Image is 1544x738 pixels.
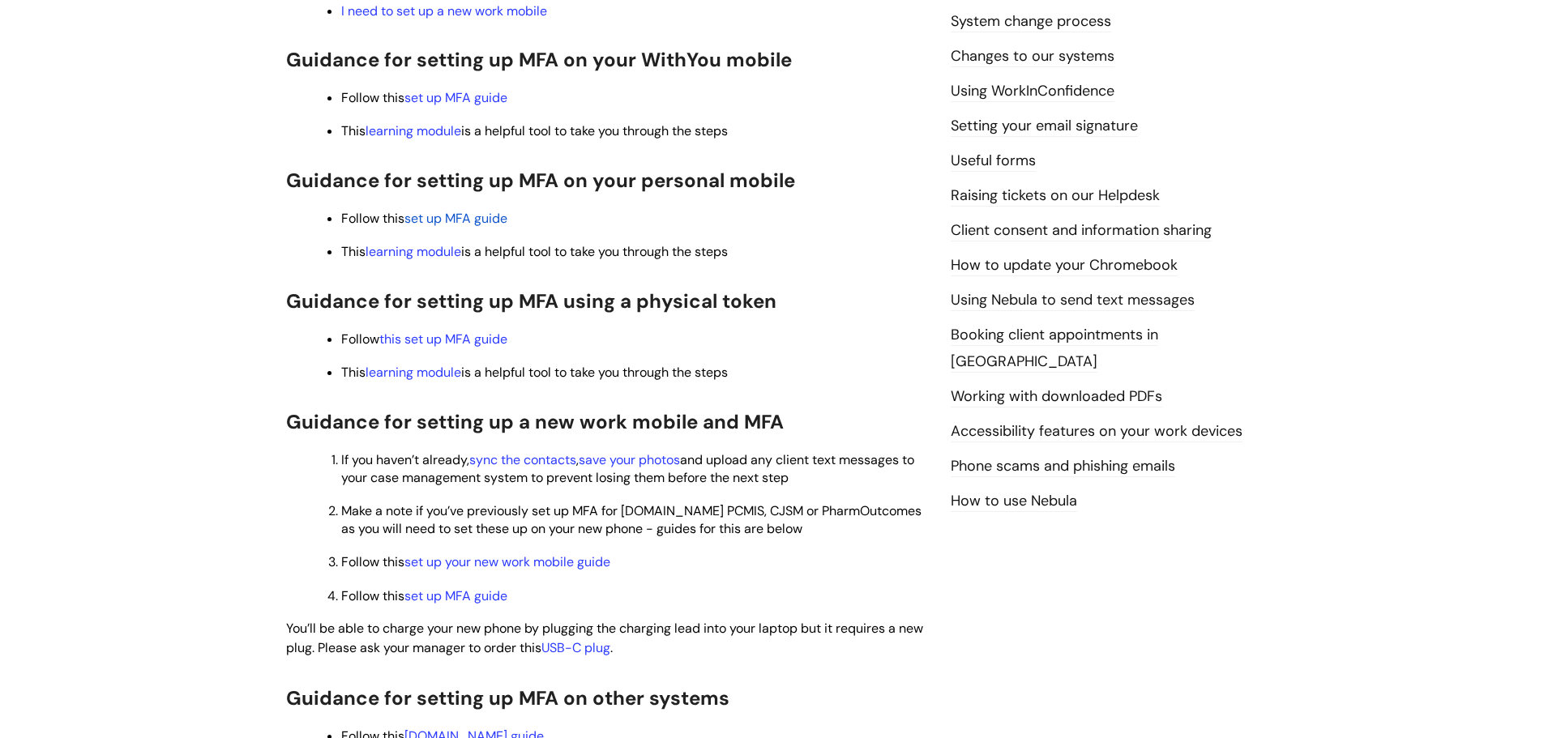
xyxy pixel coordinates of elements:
[286,47,792,72] span: Guidance for setting up MFA on your WithYou mobile
[951,255,1178,276] a: How to update your Chromebook
[379,331,507,348] a: this set up MFA guide
[951,325,1158,372] a: Booking client appointments in [GEOGRAPHIC_DATA]
[469,451,576,468] a: sync the contacts
[366,364,461,381] a: learning module
[404,89,507,106] a: set up MFA guide
[404,553,610,570] a: set up your new work mobile guide
[951,46,1114,67] a: Changes to our systems
[951,151,1036,172] a: Useful forms
[341,364,728,381] span: This is a helpful tool to take you through the steps
[286,168,795,193] span: Guidance for setting up MFA on your personal mobile
[951,81,1114,102] a: Using WorkInConfidence
[404,210,507,227] a: set up MFA guide
[341,122,728,139] span: This is a helpful tool to take you through the steps
[286,288,776,314] span: Guidance for setting up MFA using a physical token
[341,502,922,537] span: Make a note if you’ve previously set up MFA for [DOMAIN_NAME] PCMIS, CJSM or PharmOutcomes as you...
[951,116,1138,137] a: Setting your email signature
[579,451,680,468] a: save your photos
[951,290,1195,311] a: Using Nebula to send text messages
[951,386,1162,407] a: Working with downloaded PDFs
[341,553,610,570] span: Follow this
[341,451,914,486] span: If you haven’t already, , and upload any client text messages to your case management system to p...
[951,421,1242,442] a: Accessibility features on your work devices
[951,11,1111,32] a: System change process
[541,639,610,656] a: USB-C plug
[341,243,728,260] span: This is a helpful tool to take you through the steps
[341,587,507,604] span: Follow this
[951,456,1175,477] a: Phone scams and phishing emails
[951,220,1212,241] a: Client consent and information sharing
[286,409,784,434] span: Guidance for setting up a new work mobile and MFA
[286,620,923,657] span: You’ll be able to charge your new phone by plugging the charging lead into your laptop but it req...
[341,210,404,227] span: Follow this
[951,186,1160,207] a: Raising tickets on our Helpdesk
[404,587,507,604] a: set up MFA guide
[341,89,507,106] span: Follow this
[341,331,507,348] span: Follow
[366,122,461,139] a: learning module
[366,243,461,260] a: learning module
[286,685,729,710] span: Guidance for setting up MFA on other systems
[951,491,1077,512] a: How to use Nebula
[341,2,547,19] a: I need to set up a new work mobile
